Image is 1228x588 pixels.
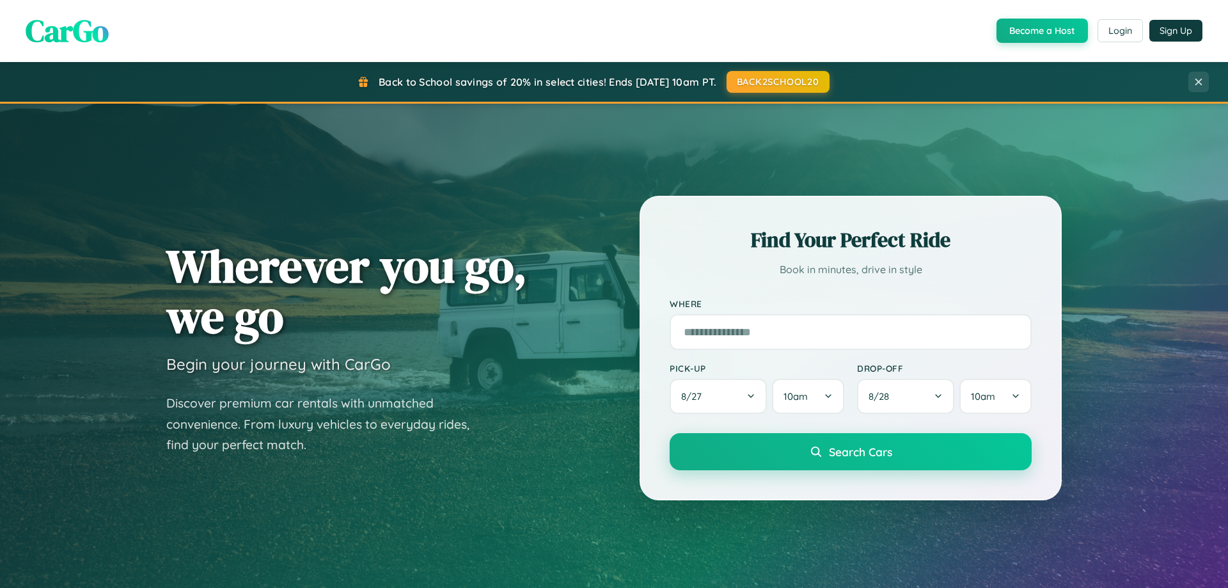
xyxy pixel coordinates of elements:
span: 10am [971,390,995,402]
span: Back to School savings of 20% in select cities! Ends [DATE] 10am PT. [379,75,716,88]
button: 10am [959,379,1032,414]
label: Drop-off [857,363,1032,374]
button: 10am [772,379,844,414]
span: CarGo [26,10,109,52]
span: 8 / 28 [869,390,895,402]
label: Pick-up [670,363,844,374]
button: Sign Up [1149,20,1202,42]
span: 10am [783,390,808,402]
p: Discover premium car rentals with unmatched convenience. From luxury vehicles to everyday rides, ... [166,393,486,456]
h3: Begin your journey with CarGo [166,354,391,374]
p: Book in minutes, drive in style [670,260,1032,279]
button: Login [1098,19,1143,42]
h1: Wherever you go, we go [166,241,527,342]
button: BACK2SCHOOL20 [727,71,830,93]
span: Search Cars [829,445,892,459]
button: Search Cars [670,433,1032,470]
button: Become a Host [996,19,1088,43]
button: 8/27 [670,379,767,414]
h2: Find Your Perfect Ride [670,226,1032,254]
span: 8 / 27 [681,390,708,402]
label: Where [670,298,1032,309]
button: 8/28 [857,379,954,414]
